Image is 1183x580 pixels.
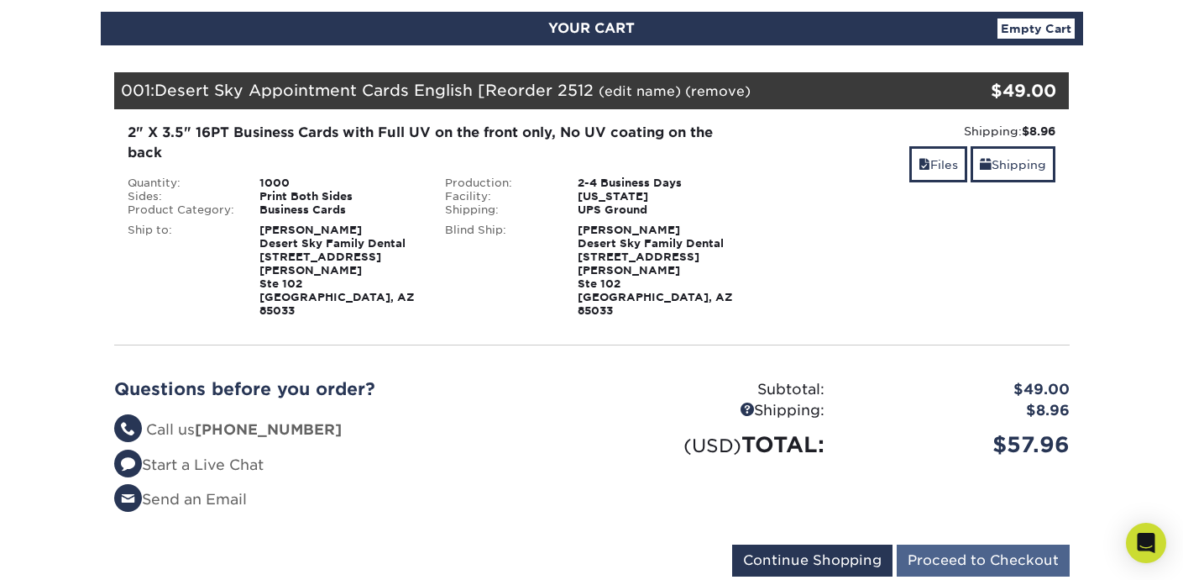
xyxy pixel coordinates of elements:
span: shipping [980,158,992,171]
div: Shipping: [763,123,1056,140]
div: Shipping: [592,400,837,422]
span: Desert Sky Appointment Cards English [Reorder 2512 [154,81,594,99]
div: Facility: [432,190,565,203]
a: Empty Cart [997,18,1075,39]
div: Production: [432,177,565,190]
a: (edit name) [599,83,681,99]
div: $57.96 [837,429,1082,461]
small: (USD) [683,435,741,456]
div: [US_STATE] [565,190,751,203]
iframe: Google Customer Reviews [4,529,143,574]
div: Business Cards [247,203,432,217]
strong: [PERSON_NAME] Desert Sky Family Dental [STREET_ADDRESS][PERSON_NAME] Ste 102 [GEOGRAPHIC_DATA], A... [578,224,733,317]
li: Call us [114,419,579,441]
div: Print Both Sides [247,190,432,203]
strong: $8.96 [1022,124,1055,138]
div: 2-4 Business Days [565,177,751,190]
div: Subtotal: [592,379,837,401]
span: files [919,158,930,171]
div: Blind Ship: [432,224,565,318]
div: Open Intercom Messenger [1126,523,1166,563]
a: Send an Email [114,491,247,508]
div: Sides: [115,190,248,203]
div: Ship to: [115,224,248,318]
a: Shipping [971,146,1055,182]
span: YOUR CART [548,20,635,36]
h2: Questions before you order? [114,379,579,399]
a: Files [909,146,967,182]
div: 001: [114,72,910,109]
div: 1000 [247,177,432,190]
a: Start a Live Chat [114,456,264,473]
strong: [PERSON_NAME] Desert Sky Family Dental [STREET_ADDRESS][PERSON_NAME] Ste 102 [GEOGRAPHIC_DATA], A... [259,224,415,317]
input: Proceed to Checkout [897,545,1070,577]
div: TOTAL: [592,429,837,461]
div: UPS Ground [565,203,751,217]
a: (remove) [685,83,751,99]
div: $49.00 [837,379,1082,401]
div: $49.00 [910,78,1057,103]
div: Shipping: [432,203,565,217]
div: Quantity: [115,177,248,190]
div: $8.96 [837,400,1082,422]
div: Product Category: [115,203,248,217]
strong: [PHONE_NUMBER] [195,421,342,438]
input: Continue Shopping [732,545,892,577]
div: 2" X 3.5" 16PT Business Cards with Full UV on the front only, No UV coating on the back [128,123,738,163]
